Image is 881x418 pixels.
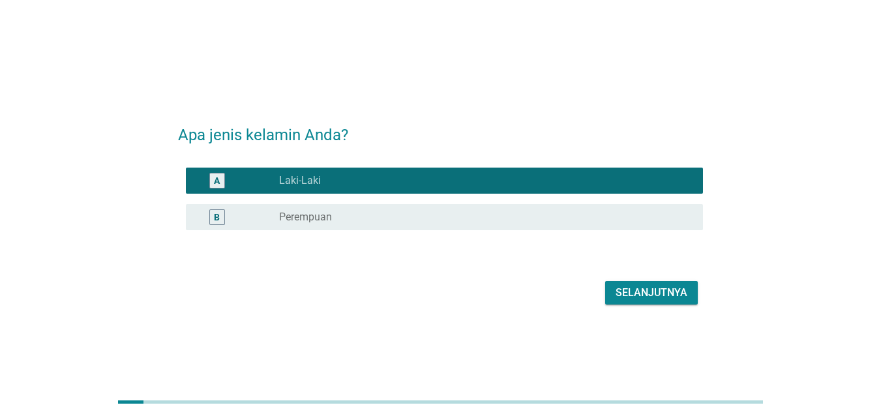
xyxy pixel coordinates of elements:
label: Laki-Laki [279,174,321,187]
div: Selanjutnya [616,285,687,301]
h2: Apa jenis kelamin Anda? [178,110,703,147]
button: Selanjutnya [605,281,698,305]
label: Perempuan [279,211,332,224]
div: A [214,173,220,187]
div: B [214,210,220,224]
